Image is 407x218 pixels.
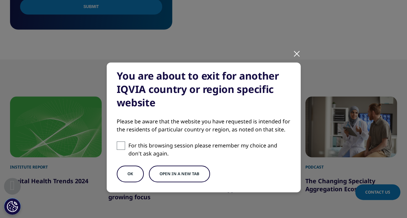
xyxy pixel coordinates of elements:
div: You are about to exit for another IQVIA country or region specific website [117,69,291,109]
div: Please be aware that the website you have requested is intended for the residents of particular c... [117,117,291,133]
button: Paramètres des cookies [4,198,21,215]
button: Open in a new tab [149,166,210,182]
button: OK [117,166,144,182]
p: For this browsing session please remember my choice and don't ask again. [128,141,291,157]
